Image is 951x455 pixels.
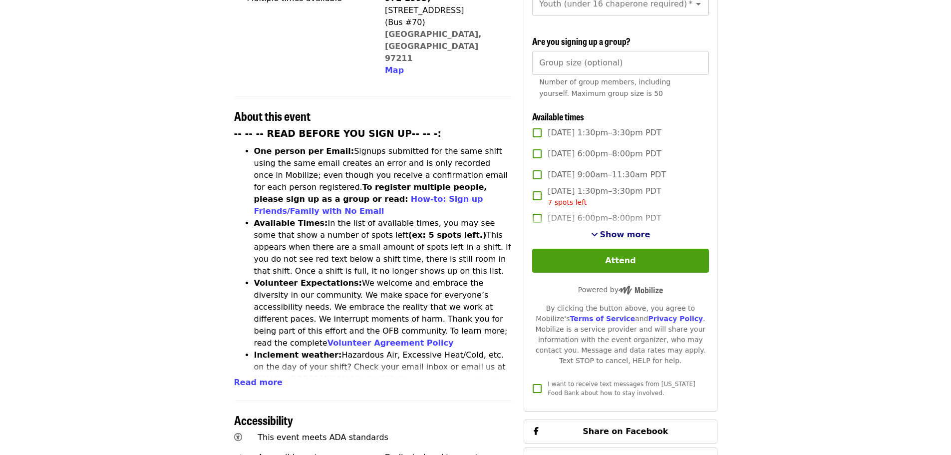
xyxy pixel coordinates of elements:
input: [object Object] [532,51,708,75]
span: Read more [234,378,283,387]
span: Accessibility [234,411,293,429]
li: In the list of available times, you may see some that show a number of spots left This appears wh... [254,217,512,277]
li: We welcome and embrace the diversity in our community. We make space for everyone’s accessibility... [254,277,512,349]
button: Map [385,64,404,76]
a: How-to: Sign up Friends/Family with No Email [254,194,483,216]
span: Show more [600,230,650,239]
span: Are you signing up a group? [532,34,631,47]
span: 7 spots left [548,198,587,206]
span: This event meets ADA standards [258,433,388,442]
button: Attend [532,249,708,273]
div: By clicking the button above, you agree to Mobilize's and . Mobilize is a service provider and wi... [532,303,708,366]
a: Privacy Policy [648,315,703,323]
strong: -- -- -- READ BEFORE YOU SIGN UP-- -- -: [234,128,442,139]
span: [DATE] 6:00pm–8:00pm PDT [548,212,661,224]
i: universal-access icon [234,433,242,442]
span: [DATE] 9:00am–11:30am PDT [548,169,666,181]
button: See more timeslots [591,229,650,241]
strong: To register multiple people, please sign up as a group or read: [254,182,487,204]
span: I want to receive text messages from [US_STATE] Food Bank about how to stay involved. [548,381,695,397]
img: Powered by Mobilize [619,286,663,295]
button: Read more [234,377,283,389]
span: Available times [532,110,584,123]
a: [GEOGRAPHIC_DATA], [GEOGRAPHIC_DATA] 97211 [385,29,482,63]
span: [DATE] 6:00pm–8:00pm PDT [548,148,661,160]
span: About this event [234,107,311,124]
li: Hazardous Air, Excessive Heat/Cold, etc. on the day of your shift? Check your email inbox or emai... [254,349,512,409]
strong: One person per Email: [254,146,354,156]
strong: (ex: 5 spots left.) [408,230,486,240]
span: Share on Facebook [583,427,668,436]
li: Signups submitted for the same shift using the same email creates an error and is only recorded o... [254,145,512,217]
span: Map [385,65,404,75]
span: [DATE] 1:30pm–3:30pm PDT [548,185,661,208]
span: Powered by [578,286,663,294]
strong: Volunteer Expectations: [254,278,362,288]
span: Number of group members, including yourself. Maximum group size is 50 [539,78,670,97]
strong: Inclement weather: [254,350,342,360]
strong: Available Times: [254,218,328,228]
div: (Bus #70) [385,16,504,28]
button: Share on Facebook [524,420,717,444]
div: [STREET_ADDRESS] [385,4,504,16]
span: [DATE] 1:30pm–3:30pm PDT [548,127,661,139]
a: Volunteer Agreement Policy [327,338,454,348]
a: Terms of Service [570,315,635,323]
